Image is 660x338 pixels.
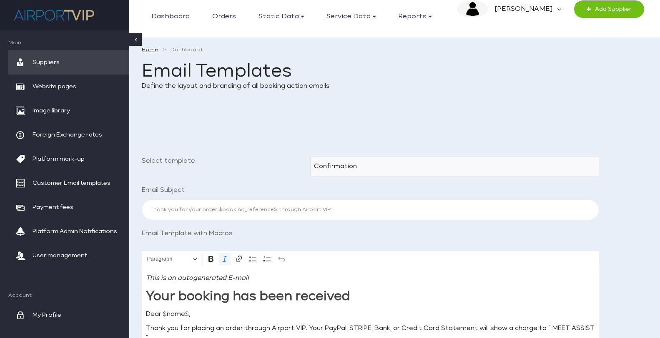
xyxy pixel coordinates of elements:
a: Static data [258,10,304,23]
span: User management [33,244,87,268]
li: Dashboard [164,46,202,54]
span: My Profile [33,303,61,327]
a: Service data [326,10,376,23]
span: Image library [33,99,70,123]
a: Foreign Exchange rates [8,123,129,147]
span: Add Supplier [591,0,632,18]
a: Dashboard [151,10,190,23]
span: Platform Admin Notifications [33,219,117,244]
a: Platform Admin Notifications [8,219,129,244]
span: Suppliers [33,50,60,75]
a: Home [142,46,158,54]
p: Define the layout and branding of all booking action emails [142,81,647,91]
a: Suppliers [8,50,129,75]
a: Website pages [8,75,129,99]
span: Customer Email templates [33,171,110,195]
a: My Profile [8,303,129,327]
div: Editor toolbar [142,251,599,267]
a: Orders [212,10,236,23]
span: Website pages [33,75,76,99]
img: image description [457,0,488,17]
a: Image library [8,99,129,123]
a: Reports [398,10,432,23]
span: Paragraph [147,254,191,264]
a: Payment fees [8,195,129,219]
span: Platform mark-up [33,147,85,171]
span: Account [8,293,129,299]
a: Platform mark-up [8,147,129,171]
a: image description [PERSON_NAME] [457,0,561,18]
a: User management [8,244,129,268]
span: Payment fees [33,195,73,219]
button: Paragraph, Heading [143,253,201,266]
em: [PERSON_NAME] [488,0,557,18]
img: company logo here [13,6,96,24]
label: Email Subject [139,185,307,195]
span: Foreign Exchange rates [33,123,102,147]
p: Dear $name$, [146,309,595,319]
strong: Your booking has been received [146,290,350,303]
label: Select template [139,156,307,173]
a: Customer Email templates [8,171,129,195]
label: Email Template with Macros [139,229,307,239]
span: Main [8,40,129,46]
i: This is an autogenerated E-mail [146,275,249,281]
h1: Email Templates [142,62,647,81]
